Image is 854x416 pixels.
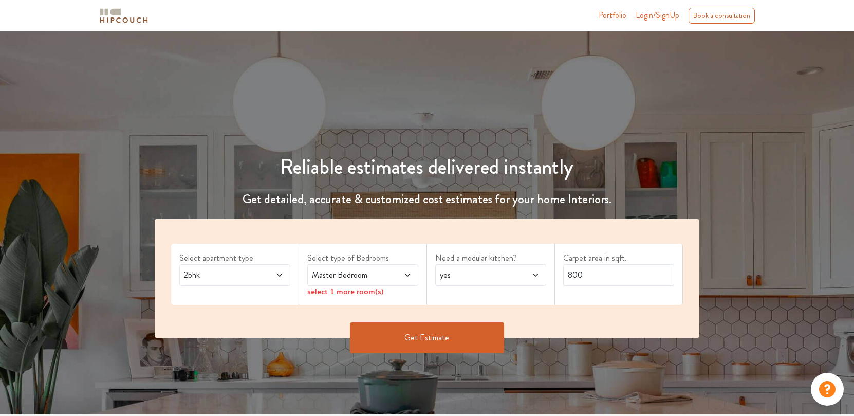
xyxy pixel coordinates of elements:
img: logo-horizontal.svg [98,7,150,25]
h4: Get detailed, accurate & customized cost estimates for your home Interiors. [148,192,706,207]
label: Need a modular kitchen? [435,252,546,264]
label: Carpet area in sqft. [563,252,674,264]
button: Get Estimate [350,322,504,353]
label: Select apartment type [179,252,290,264]
h1: Reliable estimates delivered instantly [148,155,706,179]
input: Enter area sqft [563,264,674,286]
a: Portfolio [599,9,626,22]
span: logo-horizontal.svg [98,4,150,27]
span: Master Bedroom [310,269,386,281]
div: select 1 more room(s) [307,286,418,297]
span: Login/SignUp [636,9,679,21]
div: Book a consultation [689,8,755,24]
label: Select type of Bedrooms [307,252,418,264]
span: 2bhk [182,269,258,281]
span: yes [438,269,514,281]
